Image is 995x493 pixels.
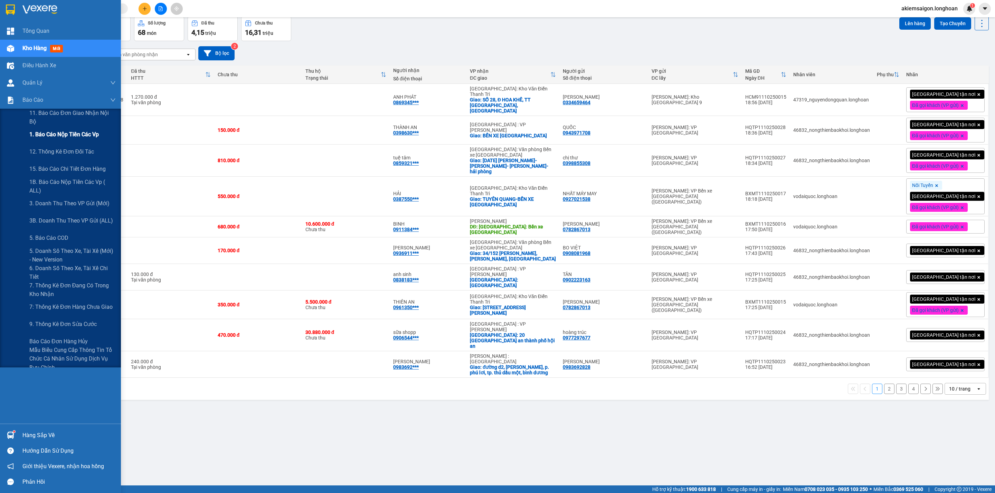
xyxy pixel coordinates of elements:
span: Kho hàng [22,45,47,51]
div: Người nhận [393,68,463,73]
div: 46832_nongthienbaokhoi.longhoan [793,274,870,280]
div: 46832_nongthienbaokhoi.longhoan [793,332,870,338]
span: Tổng Quan [22,27,49,35]
th: Toggle SortBy [466,66,559,84]
svg: open [186,52,191,57]
div: ĐC lấy [652,75,733,81]
button: Tạo Chuyến [934,17,971,30]
div: 0943971708 [563,130,590,136]
div: nguyễn tấn nghĩa [393,359,463,364]
div: 10 / trang [949,385,970,392]
div: 47319_nguyendongquan.longhoan [793,97,870,102]
span: mới [50,45,63,52]
div: Phản hồi [22,477,116,487]
span: Đã gọi khách (VP gửi) [912,132,959,139]
div: [GEOGRAPHIC_DATA]: Kho Văn Điển Thanh Trì [470,294,556,305]
div: Nhãn [906,72,985,77]
div: [PERSON_NAME] : [GEOGRAPHIC_DATA] [470,353,556,364]
span: ⚪️ [870,488,872,491]
span: Miền Bắc [873,485,923,493]
div: ANH PHÁT [393,94,463,100]
strong: 1900 633 818 [686,486,716,492]
div: Giao: bến xe khách đà nẵng [470,277,556,288]
span: [GEOGRAPHIC_DATA] tận nơi [912,274,975,280]
button: plus [139,3,151,15]
span: 12. Thống kê đơn đối tác [29,147,94,156]
div: vodaiquoc.longhoan [793,302,870,307]
button: 3 [896,384,907,394]
div: Chọn văn phòng nhận [110,51,158,58]
div: Đăng Nguyễn [563,221,645,227]
div: [PERSON_NAME]: VP [GEOGRAPHIC_DATA] [652,359,738,370]
div: Người gửi [563,68,645,74]
div: Giao: SỐ 28, Đ HOA KHÊ, TT CẨM KHÊ, PHÚ THỌ [470,97,556,114]
div: HCM91110250015 [745,94,786,100]
span: Hỗ trợ kỹ thuật: [652,485,716,493]
div: Giao: 4/6/21 lâm tường- trần nguyên hãn- lê chân- hải phòng [470,158,556,174]
div: 18:18 [DATE] [745,196,786,202]
button: file-add [155,3,167,15]
span: Đã gọi khách (VP gửi) [912,204,959,210]
div: Tại văn phòng [131,100,210,105]
div: BINH [393,221,463,227]
div: Số điện thoại [393,76,463,81]
div: Nhân viên [793,72,870,77]
div: [GEOGRAPHIC_DATA] : VP [PERSON_NAME] [470,321,556,332]
span: Quản Lý [22,78,42,87]
span: 1. Báo cáo nộp tiền các vp [29,130,99,139]
span: question-circle [7,447,14,454]
div: VP nhận [470,68,550,74]
span: 5. Báo cáo COD [29,234,68,242]
div: 470.000 đ [218,332,298,338]
span: notification [7,463,14,470]
span: Nối Tuyến [912,182,933,188]
div: Phụ thu [877,72,894,77]
div: vodaiquoc.longhoan [793,224,870,229]
div: Số lượng [148,21,165,26]
div: Giao: BẾN XE KHÁCH ĐÀ NẴNG [470,133,556,138]
span: Đã gọi khách (VP gửi) [912,102,959,108]
div: VP gửi [652,68,733,74]
div: 150.000 đ [218,127,298,133]
button: caret-down [979,3,991,15]
span: 16,31 [245,28,262,37]
span: [GEOGRAPHIC_DATA] tận nơi [912,332,975,338]
span: aim [174,6,179,11]
div: DĐ: TP Hà Tĩnh: Bến xe TP Hà Tĩnh Mới [470,224,556,235]
button: Số lượng68món [134,16,184,41]
div: sữa shopp [393,329,463,335]
button: Đã thu4,15 triệu [188,16,238,41]
div: 18:36 [DATE] [745,130,786,136]
span: 4,15 [191,28,204,37]
div: THÀNH AN [393,125,463,130]
div: [PERSON_NAME]: VP Bến xe [GEOGRAPHIC_DATA] ([GEOGRAPHIC_DATA]) [652,218,738,235]
div: tuệ tâm [393,155,463,160]
div: Mã GD [745,68,781,74]
div: 46832_nongthienbaokhoi.longhoan [793,127,870,133]
span: 1B. Báo cáo nộp tiền các vp ( ALL) [29,178,116,195]
span: Đã gọi khách (VP gửi) [912,307,959,313]
div: BXMT1110250015 [745,299,786,305]
span: plus [142,6,147,11]
div: anh sinh [393,272,463,277]
span: akiemsaigon.longhoan [896,4,963,13]
div: [PERSON_NAME]: VP [GEOGRAPHIC_DATA] [652,245,738,256]
sup: 2 [231,43,238,50]
span: Báo cáo đơn hàng hủy [29,337,88,346]
div: 17:25 [DATE] [745,277,786,283]
div: 0983692828 [563,364,590,370]
img: warehouse-icon [7,45,14,52]
div: 0902223163 [563,277,590,283]
th: Toggle SortBy [742,66,790,84]
div: [PERSON_NAME]: VP [GEOGRAPHIC_DATA] [652,125,738,136]
sup: 1 [970,3,975,8]
img: dashboard-icon [7,28,14,35]
div: hoàng trúc [563,329,645,335]
span: 7: Thống kê đơn hàng chưa giao [29,303,113,311]
div: [PERSON_NAME]: VP [GEOGRAPHIC_DATA] [652,272,738,283]
img: warehouse-icon [7,79,14,87]
div: Chưa thu [218,72,298,77]
span: Miền Nam [783,485,868,493]
div: HQTP1110250023 [745,359,786,364]
div: 0334659464 [563,100,590,105]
